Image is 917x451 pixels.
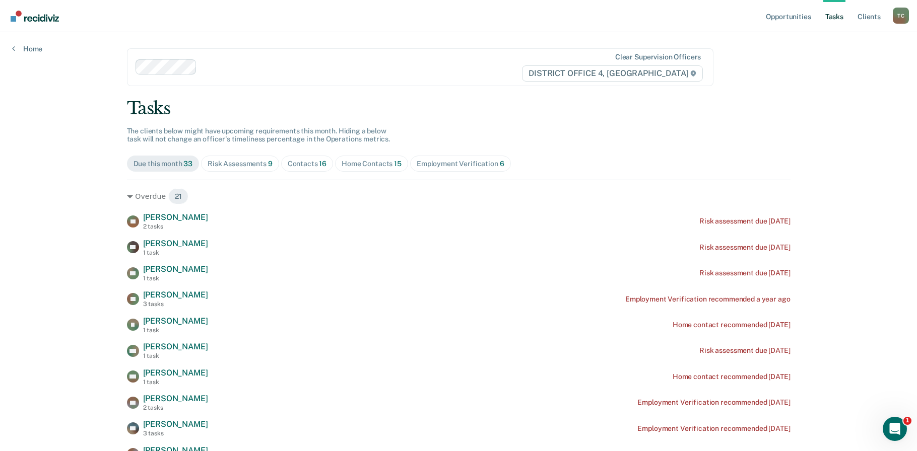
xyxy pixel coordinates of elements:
[883,417,907,441] iframe: Intercom live chat
[143,290,208,299] span: [PERSON_NAME]
[615,53,701,61] div: Clear supervision officers
[127,98,791,119] div: Tasks
[143,404,208,411] div: 2 tasks
[143,275,208,282] div: 1 task
[143,327,208,334] div: 1 task
[143,368,208,378] span: [PERSON_NAME]
[143,342,208,351] span: [PERSON_NAME]
[394,160,402,168] span: 15
[143,223,208,230] div: 2 tasks
[699,346,790,355] div: Risk assessment due [DATE]
[893,8,909,24] div: T C
[637,398,790,407] div: Employment Verification recommended [DATE]
[143,316,208,326] span: [PERSON_NAME]
[208,160,273,168] div: Risk Assessments
[903,417,911,425] span: 1
[143,379,208,386] div: 1 task
[342,160,402,168] div: Home Contacts
[143,430,208,437] div: 3 tasks
[500,160,504,168] span: 6
[673,372,791,381] div: Home contact recommended [DATE]
[143,212,208,222] span: [PERSON_NAME]
[143,352,208,359] div: 1 task
[143,300,208,308] div: 3 tasks
[127,188,791,204] div: Overdue 21
[127,127,390,143] span: The clients below might have upcoming requirements this month. Hiding a below task will not chang...
[319,160,326,168] span: 16
[522,65,703,82] span: DISTRICT OFFICE 4, [GEOGRAPHIC_DATA]
[183,160,192,168] span: 33
[134,160,193,168] div: Due this month
[143,239,208,248] span: [PERSON_NAME]
[699,243,790,252] div: Risk assessment due [DATE]
[417,160,504,168] div: Employment Verification
[12,44,42,53] a: Home
[143,264,208,274] span: [PERSON_NAME]
[143,249,208,256] div: 1 task
[143,394,208,403] span: [PERSON_NAME]
[699,269,790,277] div: Risk assessment due [DATE]
[625,295,791,304] div: Employment Verification recommended a year ago
[673,321,791,329] div: Home contact recommended [DATE]
[143,419,208,429] span: [PERSON_NAME]
[699,217,790,225] div: Risk assessment due [DATE]
[893,8,909,24] button: Profile dropdown button
[268,160,273,168] span: 9
[168,188,188,204] span: 21
[637,424,790,433] div: Employment Verification recommended [DATE]
[288,160,327,168] div: Contacts
[11,11,59,22] img: Recidiviz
